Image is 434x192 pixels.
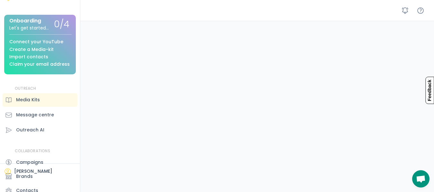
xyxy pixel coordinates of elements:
[412,170,430,188] div: Open chat
[16,127,44,133] div: Outreach AI
[16,96,40,103] div: Media Kits
[9,62,70,67] div: Claim your email address
[9,47,54,52] div: Create a Media-kit
[9,26,49,30] div: Let's get started...
[15,86,36,91] div: OUTREACH
[15,148,50,154] div: COLLABORATIONS
[9,39,63,44] div: Connect your YouTube
[54,20,69,29] div: 0/4
[16,159,43,166] div: Campaigns
[16,112,54,118] div: Message centre
[16,173,33,180] div: Brands
[9,54,48,59] div: Import contacts
[9,18,41,24] div: Onboarding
